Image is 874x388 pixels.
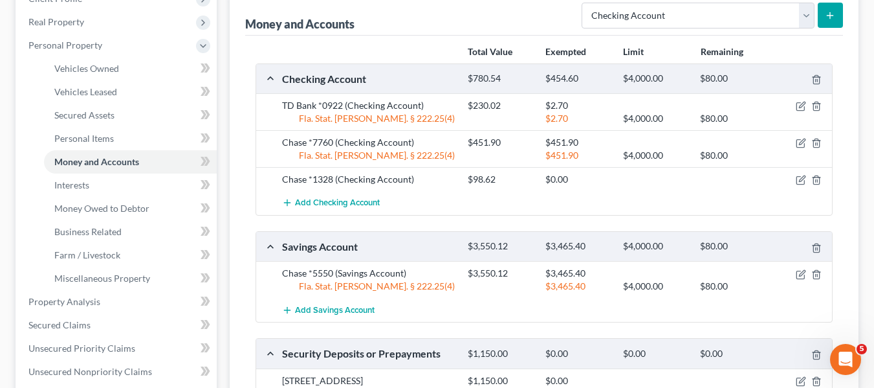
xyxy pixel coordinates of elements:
[44,150,217,174] a: Money and Accounts
[276,267,461,280] div: Chase *5550 (Savings Account)
[44,57,217,80] a: Vehicles Owned
[276,347,461,360] div: Security Deposits or Prepayments
[28,16,84,27] span: Real Property
[539,280,617,293] div: $3,465.40
[623,46,644,57] strong: Limit
[701,46,743,57] strong: Remaining
[617,112,694,125] div: $4,000.00
[539,240,617,253] div: $3,465.40
[54,226,122,237] span: Business Related
[44,244,217,267] a: Farm / Livestock
[276,112,461,125] div: Fla. Stat. [PERSON_NAME]. § 222.25(4)
[461,240,539,253] div: $3,550.12
[282,191,380,215] button: Add Checking Account
[282,298,375,322] button: Add Savings Account
[539,267,617,280] div: $3,465.40
[461,136,539,149] div: $451.90
[539,348,617,360] div: $0.00
[18,314,217,337] a: Secured Claims
[461,99,539,112] div: $230.02
[28,319,91,330] span: Secured Claims
[44,104,217,127] a: Secured Assets
[539,149,617,162] div: $451.90
[28,40,102,51] span: Personal Property
[295,305,375,315] span: Add Savings Account
[295,198,380,209] span: Add Checking Account
[28,343,135,354] span: Unsecured Priority Claims
[54,109,115,120] span: Secured Assets
[18,360,217,383] a: Unsecured Nonpriority Claims
[461,173,539,186] div: $98.62
[54,203,149,214] span: Money Owed to Debtor
[44,267,217,290] a: Miscellaneous Property
[461,267,539,280] div: $3,550.12
[276,99,461,112] div: TD Bank *0922 (Checking Account)
[617,280,694,293] div: $4,000.00
[694,348,771,360] div: $0.00
[694,240,771,253] div: $80.00
[617,348,694,360] div: $0.00
[539,99,617,112] div: $2.70
[468,46,512,57] strong: Total Value
[461,348,539,360] div: $1,150.00
[54,273,150,284] span: Miscellaneous Property
[28,366,152,377] span: Unsecured Nonpriority Claims
[54,86,117,97] span: Vehicles Leased
[44,174,217,197] a: Interests
[461,73,539,85] div: $780.54
[617,149,694,162] div: $4,000.00
[276,374,461,387] div: [STREET_ADDRESS]
[44,197,217,220] a: Money Owed to Debtor
[276,72,461,86] div: Checking Account
[545,46,586,57] strong: Exempted
[539,136,617,149] div: $451.90
[276,149,461,162] div: Fla. Stat. [PERSON_NAME]. § 222.25(4)
[694,280,771,293] div: $80.00
[276,280,461,293] div: Fla. Stat. [PERSON_NAME]. § 222.25(4)
[539,374,617,387] div: $0.00
[694,73,771,85] div: $80.00
[54,133,114,144] span: Personal Items
[276,240,461,253] div: Savings Account
[617,240,694,253] div: $4,000.00
[18,337,217,360] a: Unsecured Priority Claims
[276,173,461,186] div: Chase *1328 (Checking Account)
[245,16,355,32] div: Money and Accounts
[54,63,119,74] span: Vehicles Owned
[539,112,617,125] div: $2.70
[44,127,217,150] a: Personal Items
[18,290,217,314] a: Property Analysis
[54,179,89,190] span: Interests
[461,374,539,387] div: $1,150.00
[28,296,100,307] span: Property Analysis
[694,112,771,125] div: $80.00
[54,249,120,260] span: Farm / Livestock
[44,80,217,104] a: Vehicles Leased
[539,173,617,186] div: $0.00
[44,220,217,244] a: Business Related
[830,344,861,375] iframe: Intercom live chat
[694,149,771,162] div: $80.00
[276,136,461,149] div: Chase *7760 (Checking Account)
[539,73,617,85] div: $454.60
[857,344,867,354] span: 5
[54,156,139,167] span: Money and Accounts
[617,73,694,85] div: $4,000.00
